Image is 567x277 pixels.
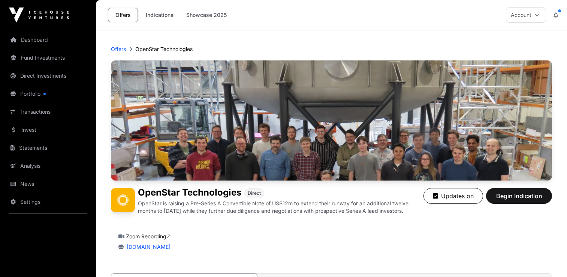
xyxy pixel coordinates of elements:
[126,233,171,239] a: Zoom Recording
[6,140,90,156] a: Statements
[506,8,546,23] button: Account
[135,45,193,53] p: OpenStar Technologies
[423,188,483,204] button: Updates on
[495,191,543,200] span: Begin Indication
[108,8,138,22] a: Offers
[6,50,90,66] a: Fund Investments
[248,190,261,196] span: Direct
[6,194,90,210] a: Settings
[9,8,69,23] img: Icehouse Ventures Logo
[6,176,90,192] a: News
[6,32,90,48] a: Dashboard
[111,45,126,53] a: Offers
[6,104,90,120] a: Transactions
[6,86,90,102] a: Portfolio
[141,8,178,22] a: Indications
[138,188,241,198] h1: OpenStar Technologies
[138,200,423,215] p: OpenStar is raising a Pre-Series A Convertible Note of US$12m to extend their runway for an addit...
[6,68,90,84] a: Direct Investments
[6,158,90,174] a: Analysis
[486,196,552,203] a: Begin Indication
[111,188,135,212] img: OpenStar Technologies
[486,188,552,204] button: Begin Indication
[111,60,552,181] img: OpenStar Technologies
[181,8,232,22] a: Showcase 2025
[6,122,90,138] a: Invest
[124,244,171,250] a: [DOMAIN_NAME]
